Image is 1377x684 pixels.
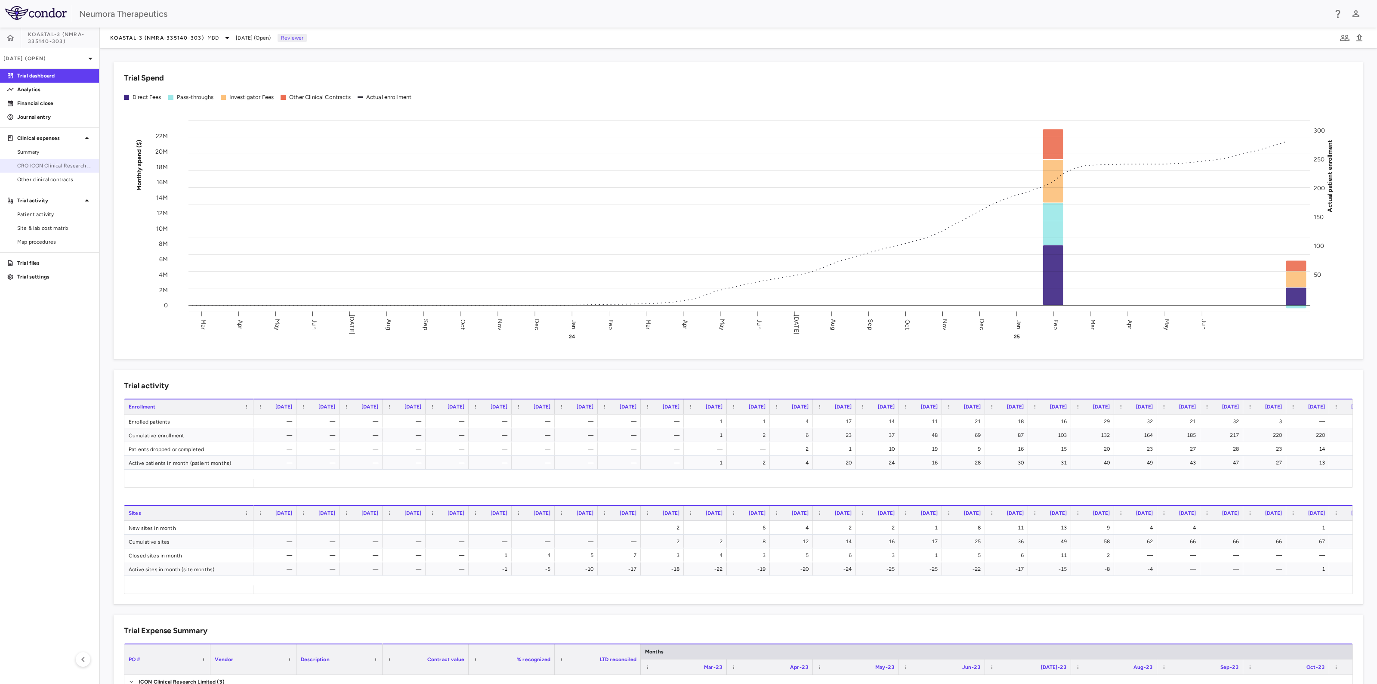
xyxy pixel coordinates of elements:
[422,319,429,330] text: Sep
[274,319,281,330] text: May
[347,521,378,535] div: —
[878,404,895,410] span: [DATE]
[1136,510,1153,516] span: [DATE]
[864,521,895,535] div: 2
[1351,510,1368,516] span: [DATE]
[1337,456,1368,470] div: 17
[1122,428,1153,442] div: 164
[620,510,636,516] span: [DATE]
[1337,521,1368,535] div: 1
[1079,456,1110,470] div: 40
[237,319,244,329] text: Apr
[448,404,464,410] span: [DATE]
[993,535,1024,548] div: 36
[1079,415,1110,428] div: 29
[907,415,938,428] div: 11
[236,34,271,42] span: [DATE] (Open)
[1179,510,1196,516] span: [DATE]
[778,415,809,428] div: 4
[663,404,679,410] span: [DATE]
[361,404,378,410] span: [DATE]
[605,415,636,428] div: —
[993,456,1024,470] div: 30
[1122,415,1153,428] div: 32
[692,442,722,456] div: —
[390,428,421,442] div: —
[433,521,464,535] div: —
[878,510,895,516] span: [DATE]
[17,113,92,121] p: Journal entry
[177,93,214,101] div: Pass-throughs
[79,7,1327,20] div: Neumora Therapeutics
[756,319,763,329] text: Jun
[366,93,412,101] div: Actual enrollment
[390,442,421,456] div: —
[941,319,948,330] text: Nov
[907,428,938,442] div: 48
[562,442,593,456] div: —
[275,510,292,516] span: [DATE]
[1136,404,1153,410] span: [DATE]
[864,415,895,428] div: 14
[1251,442,1282,456] div: 23
[261,548,292,562] div: —
[735,521,766,535] div: 6
[318,404,335,410] span: [DATE]
[1294,428,1325,442] div: 220
[311,319,318,329] text: Jun
[17,197,82,204] p: Trial activity
[1208,428,1239,442] div: 217
[304,428,335,442] div: —
[17,162,92,170] span: CRO ICON Clinical Research Limited
[5,6,67,20] img: logo-full-BYUhSk78.svg
[950,415,981,428] div: 21
[821,521,852,535] div: 2
[156,133,168,140] tspan: 22M
[404,510,421,516] span: [DATE]
[1265,404,1282,410] span: [DATE]
[964,404,981,410] span: [DATE]
[993,415,1024,428] div: 18
[570,319,577,329] text: Jan
[735,442,766,456] div: —
[433,428,464,442] div: —
[347,535,378,548] div: —
[124,380,169,392] h6: Trial activity
[835,510,852,516] span: [DATE]
[1222,510,1239,516] span: [DATE]
[864,442,895,456] div: 10
[1251,535,1282,548] div: 66
[821,535,852,548] div: 14
[261,442,292,456] div: —
[1036,428,1067,442] div: 103
[950,535,981,548] div: 25
[562,535,593,548] div: —
[792,404,809,410] span: [DATE]
[1314,242,1324,249] tspan: 100
[1165,415,1196,428] div: 21
[735,456,766,470] div: 2
[17,134,82,142] p: Clinical expenses
[706,404,722,410] span: [DATE]
[605,535,636,548] div: —
[1122,521,1153,535] div: 4
[904,319,911,329] text: Oct
[1294,456,1325,470] div: 13
[1314,127,1325,134] tspan: 300
[562,415,593,428] div: —
[278,34,307,42] p: Reviewer
[1208,521,1239,535] div: —
[1208,456,1239,470] div: 47
[778,535,809,548] div: 12
[1093,510,1110,516] span: [DATE]
[1052,319,1059,329] text: Feb
[155,148,168,155] tspan: 20M
[476,456,507,470] div: —
[534,404,550,410] span: [DATE]
[778,521,809,535] div: 4
[607,319,614,329] text: Feb
[200,319,207,329] text: Mar
[476,535,507,548] div: —
[1050,404,1067,410] span: [DATE]
[347,442,378,456] div: —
